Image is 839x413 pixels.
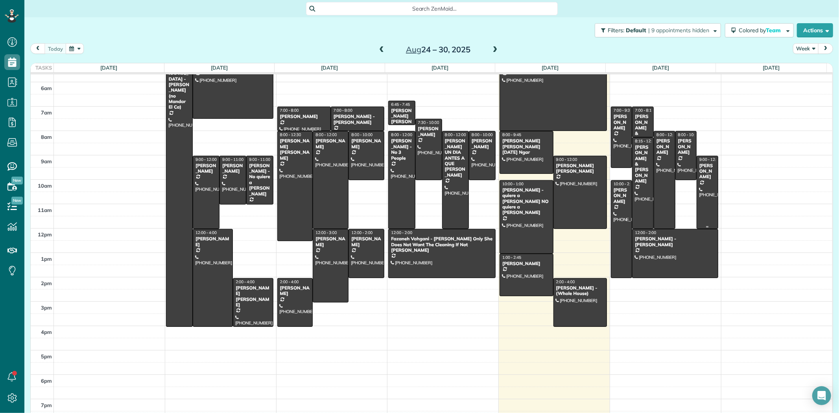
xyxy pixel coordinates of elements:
span: 8am [41,134,52,140]
span: Filters: [608,27,624,34]
span: 7pm [41,402,52,408]
div: [PERSON_NAME] [195,236,230,247]
a: Filters: Default | 9 appointments hidden [591,23,721,37]
span: 7:30 - 10:00 [418,120,439,125]
span: 2:00 - 4:00 [236,279,254,284]
span: 8:15 - 12:00 [635,138,656,144]
button: prev [30,43,45,54]
div: [PERSON_NAME] [613,114,630,131]
div: Fazaneh Vahgani - [PERSON_NAME] Only She Does Not Want The Cleaning If Not [PERSON_NAME] [391,236,493,253]
div: [PERSON_NAME] - [PERSON_NAME] [333,114,382,125]
span: 12:00 - 2:00 [635,230,656,235]
div: [PERSON_NAME] [195,163,217,174]
div: [PERSON_NAME] UN DIA ANTES A QUE [PERSON_NAME] [444,138,467,178]
div: [PERSON_NAME] - quiere a [PERSON_NAME] NO quiere a [PERSON_NAME] [502,187,551,216]
span: 8:00 - 10:00 [678,132,699,137]
div: [PERSON_NAME] [351,236,382,247]
div: [PERSON_NAME] - [PERSON_NAME] [634,236,715,247]
button: Colored byTeam [725,23,794,37]
span: 9am [41,158,52,164]
span: Aug [406,44,421,54]
span: 6pm [41,378,52,384]
a: [DATE] [652,65,669,71]
span: 9:00 - 12:00 [556,157,577,162]
div: [PERSON_NAME] - No 3 People [391,138,413,161]
span: 11am [38,207,52,213]
span: 8:00 - 12:00 [445,132,466,137]
span: 10:00 - 2:00 [614,181,635,186]
span: 7:00 - 8:15 [635,108,654,113]
button: Week [793,43,819,54]
div: [PERSON_NAME] [PERSON_NAME] [280,138,311,161]
span: 12:00 - 2:00 [391,230,412,235]
div: [PERSON_NAME] [471,138,493,149]
a: [DATE] [321,65,338,71]
span: 8:00 - 12:00 [656,132,678,137]
button: Filters: Default | 9 appointments hidden [595,23,721,37]
span: 8:00 - 10:00 [472,132,493,137]
div: [PERSON_NAME] [PERSON_NAME] [556,163,605,174]
div: [PERSON_NAME] & [PERSON_NAME] [634,144,651,184]
div: [PERSON_NAME] [351,138,382,149]
a: [DATE] [542,65,559,71]
div: [PERSON_NAME] [678,138,695,155]
div: [DEMOGRAPHIC_DATA] - [PERSON_NAME] (no Mandar El Ca) [168,65,190,110]
span: 7:00 - 8:00 [280,108,299,113]
span: 12pm [38,231,52,238]
span: 8:00 - 12:00 [315,132,337,137]
span: 6:45 - 7:45 [391,102,410,107]
span: 12:00 - 4:00 [195,230,217,235]
span: Colored by [739,27,784,34]
button: today [44,43,66,54]
div: [PERSON_NAME] [280,114,328,119]
span: 10:00 - 1:00 [502,181,524,186]
a: [DATE] [100,65,117,71]
span: 9:00 - 11:00 [222,157,243,162]
span: 2pm [41,280,52,286]
div: [PERSON_NAME] [699,163,716,180]
div: [PERSON_NAME] [502,261,551,266]
div: [PERSON_NAME] [PERSON_NAME] [235,285,271,308]
th: Tasks [31,63,54,72]
span: 4pm [41,329,52,335]
span: 7am [41,109,52,116]
button: Actions [797,23,833,37]
span: 2:00 - 4:00 [556,279,575,284]
span: 3pm [41,304,52,311]
span: 9:00 - 11:00 [249,157,270,162]
span: 7:00 - 9:30 [614,108,632,113]
a: [DATE] [763,65,780,71]
span: New [11,177,23,184]
span: 12:00 - 3:00 [315,230,337,235]
span: 7:00 - 8:00 [334,108,352,113]
span: 9:00 - 12:00 [699,157,721,162]
span: 1pm [41,256,52,262]
span: 1:00 - 2:45 [502,255,521,260]
span: New [11,197,23,205]
span: 12:00 - 2:00 [351,230,372,235]
span: 2:00 - 4:00 [280,279,299,284]
h2: 24 – 30, 2025 [389,45,487,54]
div: [PERSON_NAME] [PERSON_NAME] [DATE] Ngar [502,138,551,155]
div: [PERSON_NAME] [315,138,346,149]
span: 10am [38,183,52,189]
div: [PERSON_NAME] - No quiere a [PERSON_NAME] [249,163,271,197]
span: 8:00 - 9:45 [502,132,521,137]
div: [PERSON_NAME] [418,126,440,137]
button: next [818,43,833,54]
div: [PERSON_NAME] [280,285,311,297]
div: [PERSON_NAME] [656,138,673,155]
span: Default [626,27,647,34]
div: [PERSON_NAME] [PERSON_NAME] Property [391,108,413,136]
div: [PERSON_NAME] & [PERSON_NAME] [634,114,651,153]
span: 9:00 - 12:00 [195,157,217,162]
div: [PERSON_NAME] [222,163,244,174]
span: 6am [41,85,52,91]
span: Team [766,27,782,34]
span: | 9 appointments hidden [648,27,709,34]
span: 8:00 - 12:00 [391,132,412,137]
div: [PERSON_NAME] - (Whole House) [556,285,605,297]
a: [DATE] [211,65,228,71]
div: [PERSON_NAME] [613,187,630,204]
span: 5pm [41,353,52,360]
